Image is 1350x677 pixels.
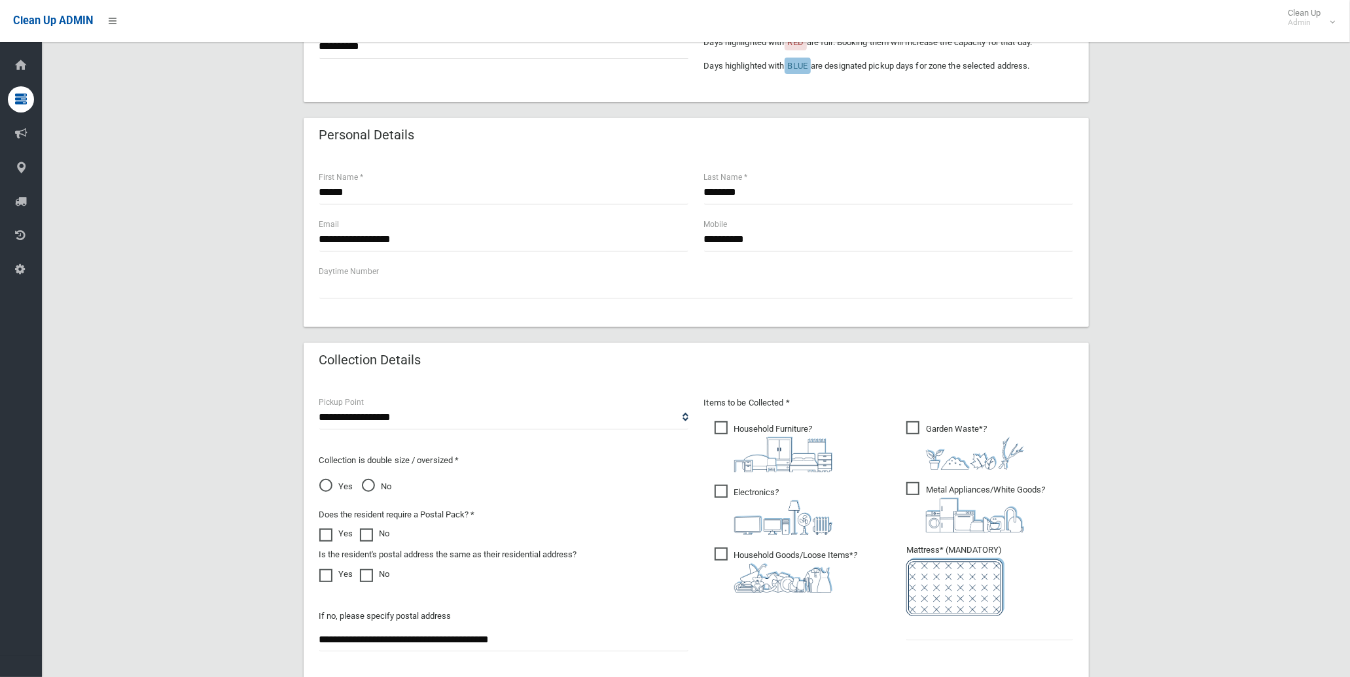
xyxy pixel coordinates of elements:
[906,558,1004,616] img: e7408bece873d2c1783593a074e5cb2f.png
[734,563,832,593] img: b13cc3517677393f34c0a387616ef184.png
[734,550,858,593] i: ?
[926,485,1045,532] i: ?
[319,453,688,468] p: Collection is double size / oversized *
[906,421,1024,470] span: Garden Waste*
[734,500,832,535] img: 394712a680b73dbc3d2a6a3a7ffe5a07.png
[926,424,1024,470] i: ?
[362,479,392,495] span: No
[304,347,437,373] header: Collection Details
[715,485,832,535] span: Electronics
[319,547,577,563] label: Is the resident's postal address the same as their residential address?
[715,421,832,472] span: Household Furniture
[704,395,1073,411] p: Items to be Collected *
[319,479,353,495] span: Yes
[13,14,93,27] span: Clean Up ADMIN
[734,424,832,472] i: ?
[788,61,808,71] span: BLUE
[734,487,832,535] i: ?
[906,545,1073,616] span: Mattress* (MANDATORY)
[906,482,1045,532] span: Metal Appliances/White Goods
[319,566,353,582] label: Yes
[788,37,804,47] span: RED
[360,566,390,582] label: No
[715,547,858,593] span: Household Goods/Loose Items*
[304,122,431,148] header: Personal Details
[319,608,452,624] label: If no, please specify postal address
[360,526,390,542] label: No
[704,58,1073,74] p: Days highlighted with are designated pickup days for zone the selected address.
[926,498,1024,532] img: 36c1b0289cb1767239cdd3de9e694f19.png
[734,437,832,472] img: aa9efdbe659d29b613fca23ba79d85cb.png
[926,437,1024,470] img: 4fd8a5c772b2c999c83690221e5242e0.png
[319,526,353,542] label: Yes
[704,35,1073,50] p: Days highlighted with are full. Booking them will increase the capacity for that day.
[319,507,475,523] label: Does the resident require a Postal Pack? *
[1288,18,1321,27] small: Admin
[1281,8,1334,27] span: Clean Up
